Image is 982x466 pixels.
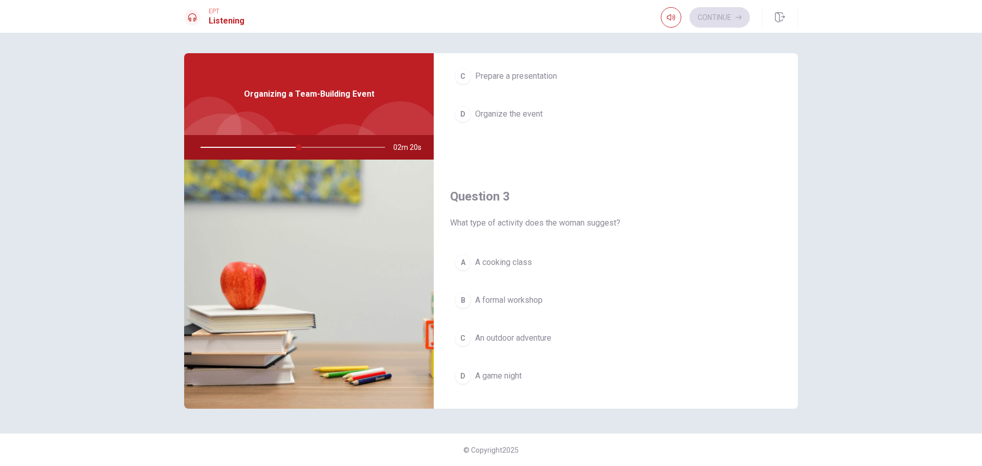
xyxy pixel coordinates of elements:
[455,254,471,271] div: A
[393,135,430,160] span: 02m 20s
[475,332,551,344] span: An outdoor adventure
[455,292,471,308] div: B
[450,101,782,127] button: DOrganize the event
[244,88,374,100] span: Organizing a Team-Building Event
[450,363,782,389] button: DA game night
[450,250,782,275] button: AA cooking class
[450,188,782,205] h4: Question 3
[455,106,471,122] div: D
[475,256,532,269] span: A cooking class
[184,160,434,409] img: Organizing a Team-Building Event
[450,217,782,229] span: What type of activity does the woman suggest?
[475,70,557,82] span: Prepare a presentation
[455,68,471,84] div: C
[455,330,471,346] div: C
[450,63,782,89] button: CPrepare a presentation
[450,287,782,313] button: BA formal workshop
[475,108,543,120] span: Organize the event
[209,15,244,27] h1: Listening
[475,294,543,306] span: A formal workshop
[450,325,782,351] button: CAn outdoor adventure
[209,8,244,15] span: EPT
[463,446,519,454] span: © Copyright 2025
[455,368,471,384] div: D
[475,370,522,382] span: A game night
